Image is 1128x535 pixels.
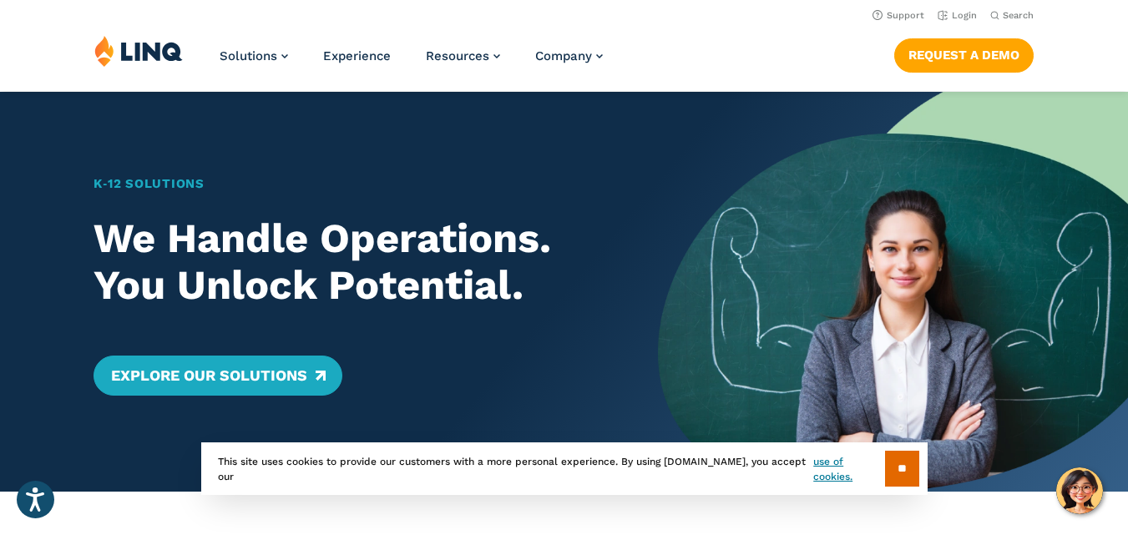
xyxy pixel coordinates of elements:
span: Company [535,48,592,63]
a: Login [938,10,977,21]
a: Request a Demo [894,38,1034,72]
a: Solutions [220,48,288,63]
a: Support [873,10,924,21]
img: Home Banner [658,92,1128,492]
span: Search [1003,10,1034,21]
h2: We Handle Operations. You Unlock Potential. [94,215,611,309]
h1: K‑12 Solutions [94,174,611,194]
a: Resources [426,48,500,63]
div: This site uses cookies to provide our customers with a more personal experience. By using [DOMAIN... [201,442,928,495]
a: Experience [323,48,391,63]
button: Open Search Bar [990,9,1034,22]
button: Hello, have a question? Let’s chat. [1056,467,1103,514]
a: Explore Our Solutions [94,356,341,396]
img: LINQ | K‑12 Software [94,35,183,67]
a: Company [535,48,603,63]
a: use of cookies. [813,454,884,484]
span: Solutions [220,48,277,63]
nav: Button Navigation [894,35,1034,72]
span: Resources [426,48,489,63]
nav: Primary Navigation [220,35,603,90]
